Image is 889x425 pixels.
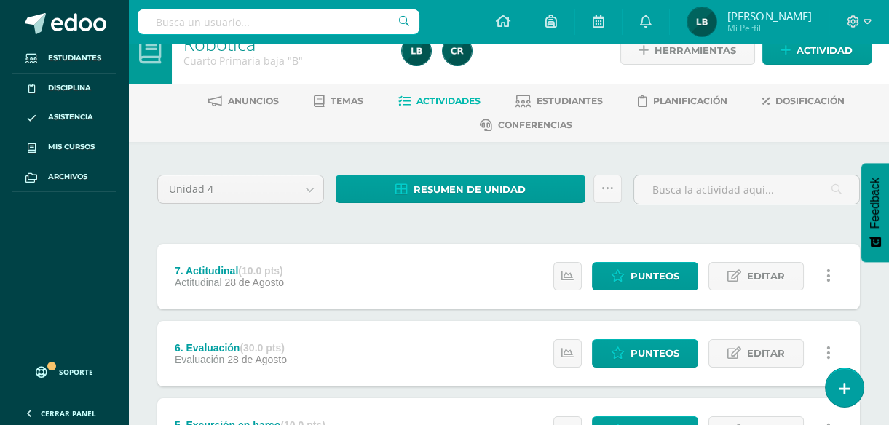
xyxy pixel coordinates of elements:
[443,36,472,65] img: 19436fc6d9716341a8510cf58c6830a2.png
[48,141,95,153] span: Mis cursos
[775,95,845,106] span: Dosificación
[12,74,116,103] a: Disciplina
[183,31,256,56] a: Robótica
[238,265,282,277] strong: (10.0 pts)
[861,163,889,262] button: Feedback - Mostrar encuesta
[797,37,853,64] span: Actividad
[59,367,93,377] span: Soporte
[228,95,279,106] span: Anuncios
[537,95,603,106] span: Estudiantes
[416,95,481,106] span: Actividades
[17,352,111,388] a: Soporte
[336,175,585,203] a: Resumen de unidad
[727,22,811,34] span: Mi Perfil
[762,90,845,113] a: Dosificación
[727,9,811,23] span: [PERSON_NAME]
[12,103,116,133] a: Asistencia
[48,82,91,94] span: Disciplina
[414,176,526,203] span: Resumen de unidad
[634,175,859,204] input: Busca la actividad aquí...
[631,340,679,367] span: Punteos
[498,119,572,130] span: Conferencias
[175,354,225,365] span: Evaluación
[620,36,755,65] a: Herramientas
[515,90,603,113] a: Estudiantes
[314,90,363,113] a: Temas
[653,95,727,106] span: Planificación
[138,9,419,34] input: Busca un usuario...
[169,175,285,203] span: Unidad 4
[687,7,716,36] img: 066aefb53e660acfbb28117153d86e1e.png
[183,33,384,54] h1: Robótica
[48,52,101,64] span: Estudiantes
[175,277,222,288] span: Actitudinal
[224,277,284,288] span: 28 de Agosto
[175,265,284,277] div: 7. Actitudinal
[48,111,93,123] span: Asistencia
[158,175,323,203] a: Unidad 4
[631,263,679,290] span: Punteos
[12,44,116,74] a: Estudiantes
[747,340,785,367] span: Editar
[331,95,363,106] span: Temas
[638,90,727,113] a: Planificación
[869,178,882,229] span: Feedback
[175,342,287,354] div: 6. Evaluación
[208,90,279,113] a: Anuncios
[747,263,785,290] span: Editar
[655,37,736,64] span: Herramientas
[227,354,287,365] span: 28 de Agosto
[398,90,481,113] a: Actividades
[480,114,572,137] a: Conferencias
[12,132,116,162] a: Mis cursos
[762,36,872,65] a: Actividad
[48,171,87,183] span: Archivos
[240,342,284,354] strong: (30.0 pts)
[592,339,698,368] a: Punteos
[592,262,698,290] a: Punteos
[12,162,116,192] a: Archivos
[183,54,384,68] div: Cuarto Primaria baja 'B'
[41,408,96,418] span: Cerrar panel
[402,36,431,65] img: 066aefb53e660acfbb28117153d86e1e.png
